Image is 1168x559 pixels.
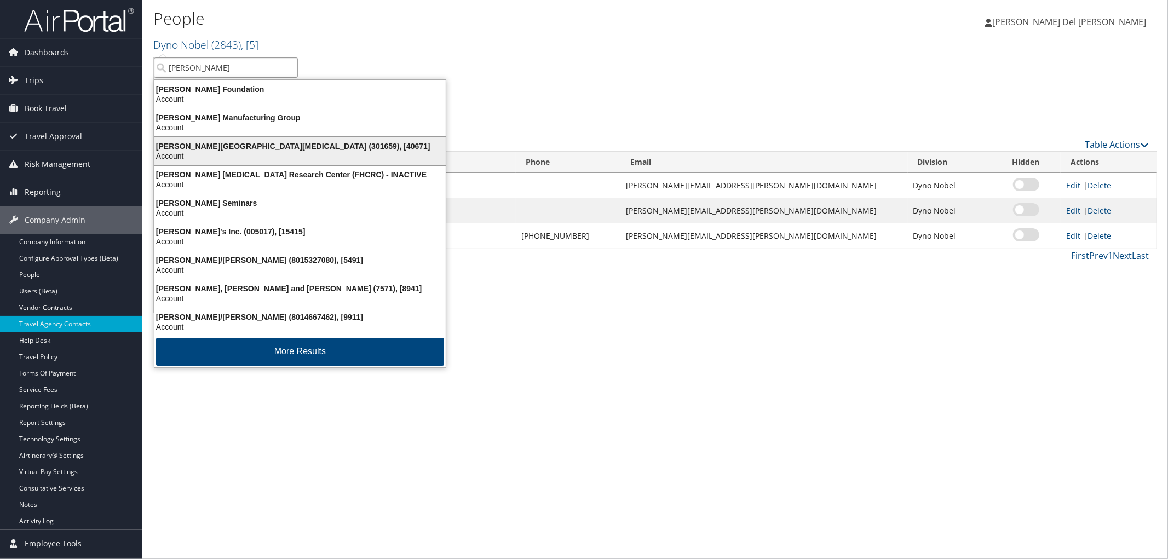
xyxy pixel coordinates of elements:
[1066,205,1080,216] a: Edit
[1066,230,1080,241] a: Edit
[1061,198,1157,223] td: |
[153,7,822,30] h1: People
[148,255,452,265] div: [PERSON_NAME]/[PERSON_NAME] (8015327080), [5491]
[148,237,452,246] div: Account
[148,141,452,151] div: [PERSON_NAME][GEOGRAPHIC_DATA][MEDICAL_DATA] (301659), [40671]
[1113,250,1132,262] a: Next
[148,284,452,293] div: [PERSON_NAME], [PERSON_NAME] and [PERSON_NAME] (7571), [8941]
[1066,180,1080,191] a: Edit
[153,37,258,52] a: Dyno Nobel
[25,178,61,206] span: Reporting
[516,223,620,249] td: [PHONE_NUMBER]
[25,123,82,150] span: Travel Approval
[516,152,620,173] th: Phone
[148,180,452,189] div: Account
[154,57,298,78] input: Search Accounts
[1061,223,1157,249] td: |
[24,7,134,33] img: airportal-logo.png
[1071,250,1089,262] a: First
[992,16,1146,28] span: [PERSON_NAME] Del [PERSON_NAME]
[148,151,452,161] div: Account
[908,152,992,173] th: Division: activate to sort column ascending
[908,198,992,223] td: Dyno Nobel
[148,123,452,132] div: Account
[908,223,992,249] td: Dyno Nobel
[1088,205,1111,216] a: Delete
[148,208,452,218] div: Account
[620,173,908,198] td: [PERSON_NAME][EMAIL_ADDRESS][PERSON_NAME][DOMAIN_NAME]
[211,37,241,52] span: ( 2843 )
[25,39,69,66] span: Dashboards
[148,227,452,237] div: [PERSON_NAME]'s Inc. (005017), [15415]
[148,322,452,332] div: Account
[908,173,992,198] td: Dyno Nobel
[1061,173,1157,198] td: |
[25,95,67,122] span: Book Travel
[148,84,452,94] div: [PERSON_NAME] Foundation
[25,151,90,178] span: Risk Management
[148,113,452,123] div: [PERSON_NAME] Manufacturing Group
[1089,250,1108,262] a: Prev
[148,293,452,303] div: Account
[148,198,452,208] div: [PERSON_NAME] Seminars
[25,530,82,557] span: Employee Tools
[620,152,908,173] th: Email: activate to sort column ascending
[241,37,258,52] span: , [ 5 ]
[1088,180,1111,191] a: Delete
[25,67,43,94] span: Trips
[1132,250,1149,262] a: Last
[620,223,908,249] td: [PERSON_NAME][EMAIL_ADDRESS][PERSON_NAME][DOMAIN_NAME]
[1108,250,1113,262] a: 1
[1088,230,1111,241] a: Delete
[991,152,1061,173] th: Hidden: activate to sort column ascending
[148,94,452,104] div: Account
[1085,139,1149,151] a: Table Actions
[148,170,452,180] div: [PERSON_NAME] [MEDICAL_DATA] Research Center (FHCRC) - INACTIVE
[1061,152,1157,173] th: Actions
[148,265,452,275] div: Account
[156,338,444,366] button: More Results
[620,198,908,223] td: [PERSON_NAME][EMAIL_ADDRESS][PERSON_NAME][DOMAIN_NAME]
[148,312,452,322] div: [PERSON_NAME]/[PERSON_NAME] (8014667462), [9911]
[985,5,1157,38] a: [PERSON_NAME] Del [PERSON_NAME]
[25,206,85,234] span: Company Admin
